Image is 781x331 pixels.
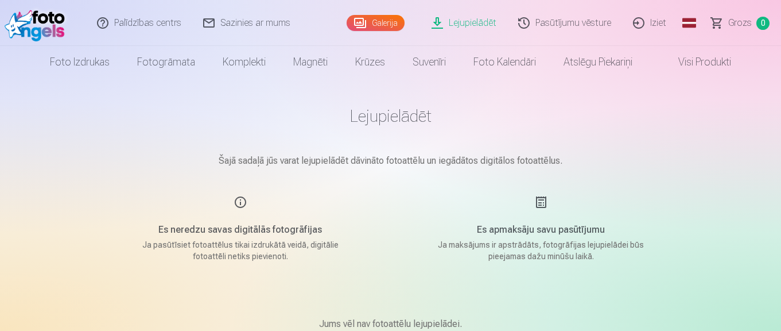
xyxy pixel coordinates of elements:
a: Foto kalendāri [460,46,550,78]
p: Ja maksājums ir apstrādāts, fotogrāfijas lejupielādei būs pieejamas dažu minūšu laikā. [432,239,650,262]
a: Galerija [347,15,405,31]
a: Krūzes [341,46,399,78]
a: Fotogrāmata [123,46,209,78]
a: Foto izdrukas [36,46,123,78]
a: Visi produkti [646,46,745,78]
p: Ja pasūtīsiet fotoattēlus tikai izdrukātā veidā, digitālie fotoattēli netiks pievienoti. [131,239,349,262]
h1: Lejupielādēt [104,106,678,126]
a: Komplekti [209,46,279,78]
h5: Es neredzu savas digitālās fotogrāfijas [131,223,349,237]
span: Grozs [728,16,752,30]
a: Suvenīri [399,46,460,78]
img: /fa1 [5,5,71,41]
a: Atslēgu piekariņi [550,46,646,78]
p: Jums vēl nav fotoattēlu lejupielādei. [319,317,462,331]
a: Magnēti [279,46,341,78]
span: 0 [756,17,770,30]
p: Šajā sadaļā jūs varat lejupielādēt dāvināto fotoattēlu un iegādātos digitālos fotoattēlus. [104,154,678,168]
h5: Es apmaksāju savu pasūtījumu [432,223,650,237]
